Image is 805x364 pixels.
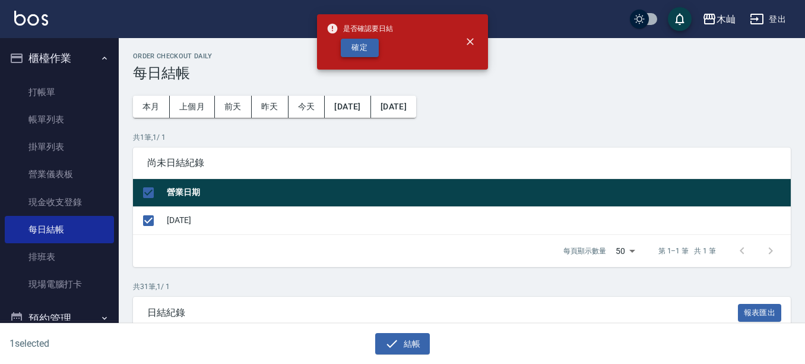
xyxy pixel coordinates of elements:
[5,303,114,334] button: 預約管理
[325,96,370,118] button: [DATE]
[5,189,114,216] a: 現金收支登錄
[658,246,716,256] p: 第 1–1 筆 共 1 筆
[5,243,114,271] a: 排班表
[563,246,606,256] p: 每頁顯示數量
[327,23,393,34] span: 是否確認要日結
[289,96,325,118] button: 今天
[147,307,738,319] span: 日結紀錄
[341,39,379,57] button: 確定
[5,161,114,188] a: 營業儀表板
[738,304,782,322] button: 報表匯出
[375,333,430,355] button: 結帳
[252,96,289,118] button: 昨天
[5,43,114,74] button: 櫃檯作業
[745,8,791,30] button: 登出
[717,12,736,27] div: 木屾
[5,271,114,298] a: 現場電腦打卡
[738,306,782,318] a: 報表匯出
[133,132,791,143] p: 共 1 筆, 1 / 1
[698,7,740,32] button: 木屾
[371,96,416,118] button: [DATE]
[215,96,252,118] button: 前天
[5,216,114,243] a: 每日結帳
[170,96,215,118] button: 上個月
[9,336,199,351] h6: 1 selected
[5,106,114,133] a: 帳單列表
[164,179,791,207] th: 營業日期
[133,52,791,60] h2: Order checkout daily
[133,65,791,81] h3: 每日結帳
[5,79,114,106] a: 打帳單
[668,7,692,31] button: save
[14,11,48,26] img: Logo
[164,206,791,234] td: [DATE]
[133,96,170,118] button: 本月
[457,29,483,55] button: close
[611,235,639,267] div: 50
[5,133,114,161] a: 掛單列表
[133,281,791,292] p: 共 31 筆, 1 / 1
[147,157,777,169] span: 尚未日結紀錄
